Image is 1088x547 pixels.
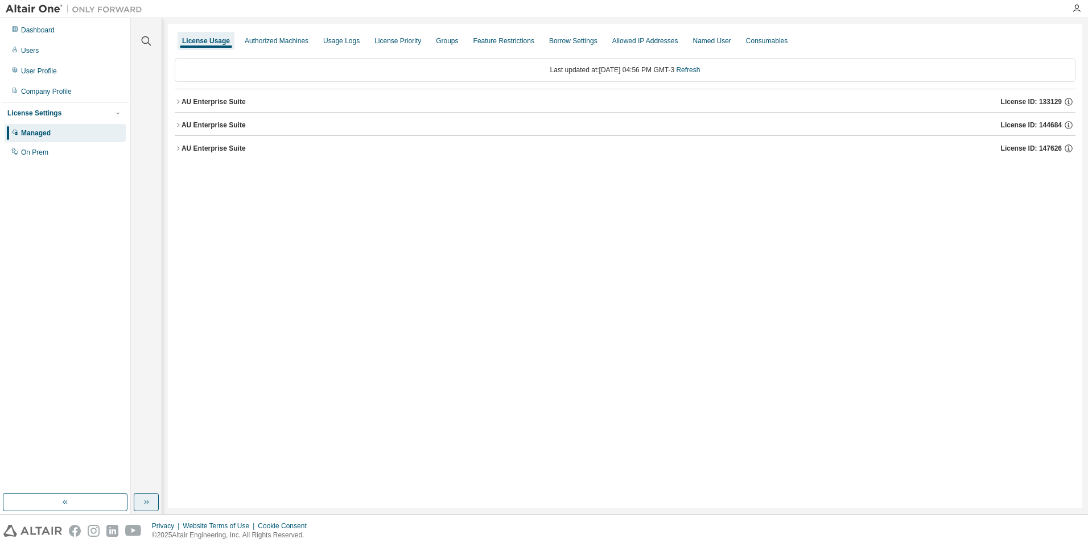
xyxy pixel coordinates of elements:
button: AU Enterprise SuiteLicense ID: 133129 [175,89,1075,114]
a: Refresh [676,66,700,74]
button: AU Enterprise SuiteLicense ID: 147626 [175,136,1075,161]
button: AU Enterprise SuiteLicense ID: 144684 [175,113,1075,138]
div: Groups [436,36,458,45]
p: © 2025 Altair Engineering, Inc. All Rights Reserved. [152,531,314,540]
div: AU Enterprise Suite [182,121,246,130]
div: License Priority [374,36,421,45]
div: AU Enterprise Suite [182,97,246,106]
span: License ID: 147626 [1001,144,1062,153]
img: instagram.svg [88,525,100,537]
div: Managed [21,129,51,138]
div: Named User [693,36,731,45]
div: Usage Logs [323,36,360,45]
img: linkedin.svg [106,525,118,537]
img: Altair One [6,3,148,15]
span: License ID: 144684 [1001,121,1062,130]
img: youtube.svg [125,525,142,537]
div: User Profile [21,67,57,76]
div: Feature Restrictions [473,36,534,45]
div: On Prem [21,148,48,157]
div: Website Terms of Use [183,521,258,531]
div: Borrow Settings [549,36,597,45]
img: altair_logo.svg [3,525,62,537]
div: Cookie Consent [258,521,313,531]
div: Consumables [746,36,788,45]
div: Users [21,46,39,55]
div: Allowed IP Addresses [612,36,678,45]
div: Privacy [152,521,183,531]
div: Authorized Machines [245,36,308,45]
div: License Settings [7,109,61,118]
img: facebook.svg [69,525,81,537]
div: Last updated at: [DATE] 04:56 PM GMT-3 [175,58,1075,82]
span: License ID: 133129 [1001,97,1062,106]
div: License Usage [182,36,230,45]
div: Company Profile [21,87,72,96]
div: AU Enterprise Suite [182,144,246,153]
div: Dashboard [21,26,55,35]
